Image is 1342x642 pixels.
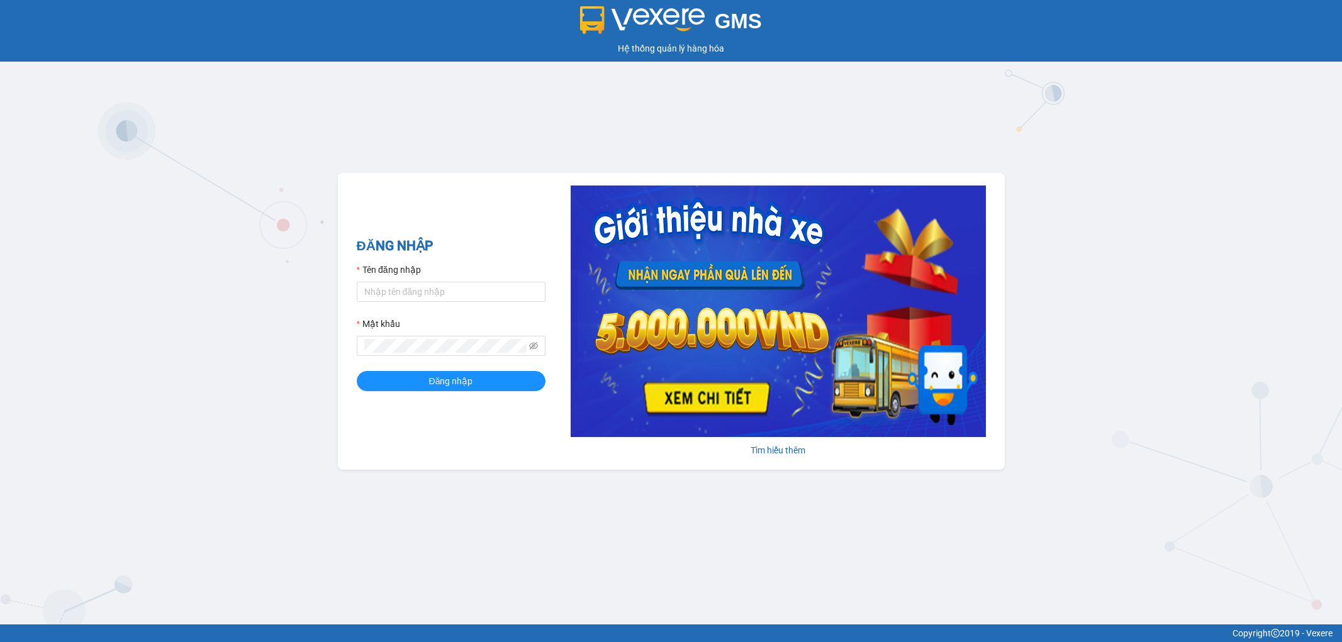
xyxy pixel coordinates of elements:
[3,42,1339,55] div: Hệ thống quản lý hàng hóa
[715,9,762,33] span: GMS
[1271,629,1280,638] span: copyright
[357,371,545,391] button: Đăng nhập
[364,339,527,353] input: Mật khẩu
[571,443,986,457] div: Tìm hiểu thêm
[357,282,545,302] input: Tên đăng nhập
[357,263,421,277] label: Tên đăng nhập
[357,317,400,331] label: Mật khẩu
[429,374,473,388] span: Đăng nhập
[529,341,538,350] span: eye-invisible
[571,185,986,437] img: banner-0
[580,6,705,34] img: logo 2
[580,19,762,29] a: GMS
[357,236,545,257] h2: ĐĂNG NHẬP
[9,626,1333,640] div: Copyright 2019 - Vexere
